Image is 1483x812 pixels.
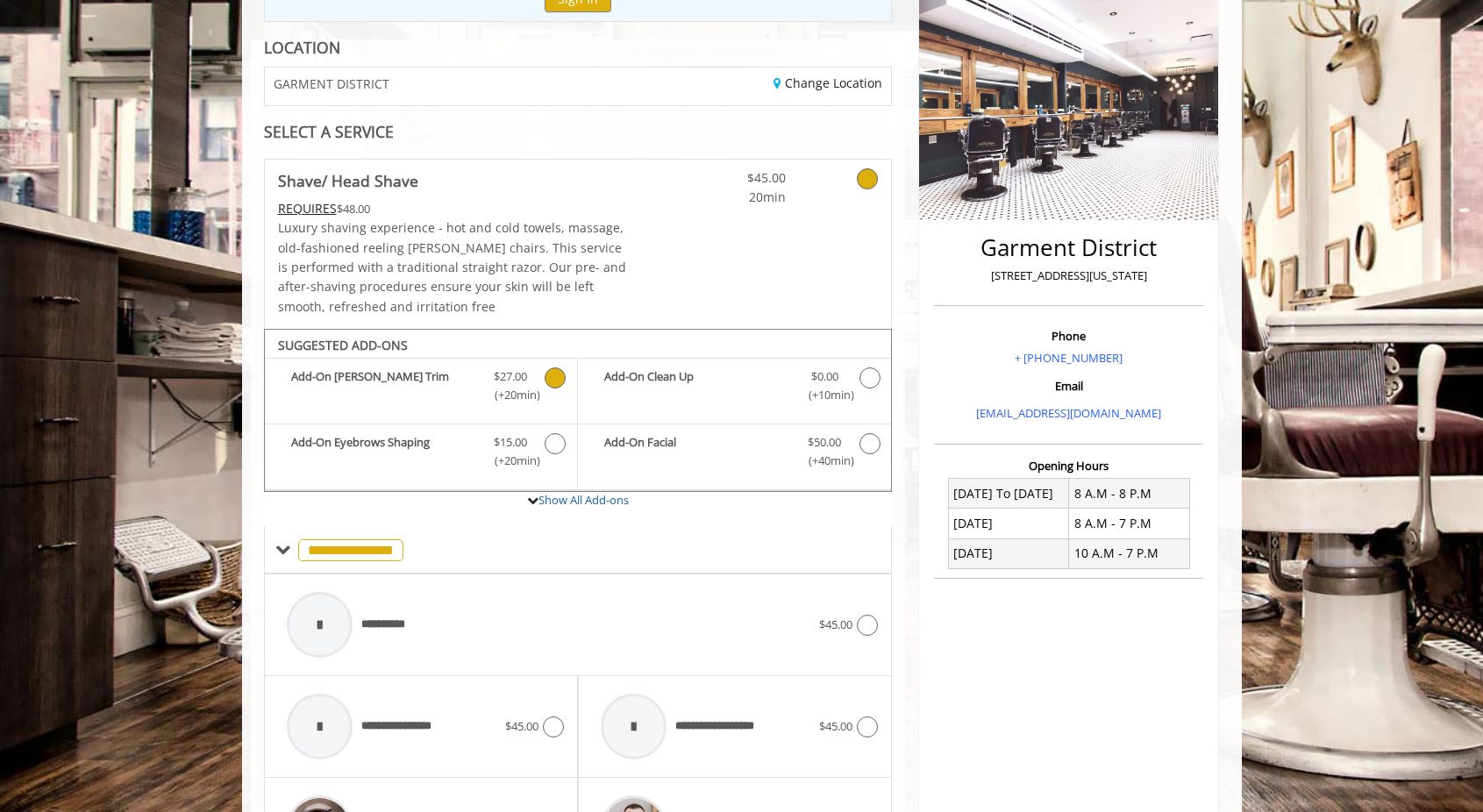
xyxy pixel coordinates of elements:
[798,452,850,470] span: (+40min )
[538,492,629,508] a: Show All Add-ons
[1015,350,1123,366] a: + [PHONE_NUMBER]
[505,718,538,734] span: $45.00
[938,235,1199,260] h2: Garment District
[264,37,340,58] b: LOCATION
[274,367,568,409] label: Add-On Beard Trim
[811,367,838,386] span: $0.00
[976,405,1161,421] a: [EMAIL_ADDRESS][DOMAIN_NAME]
[1069,509,1190,538] td: 8 A.M - 7 P.M
[948,479,1069,509] td: [DATE] To [DATE]
[938,267,1199,285] p: [STREET_ADDRESS][US_STATE]
[587,433,882,474] label: Add-On Facial
[494,367,527,386] span: $27.00
[587,367,882,409] label: Add-On Clean Up
[291,367,476,404] b: Add-On [PERSON_NAME] Trim
[278,337,408,353] b: SUGGESTED ADD-ONS
[264,124,893,140] div: SELECT A SERVICE
[808,433,841,452] span: $50.00
[819,718,852,734] span: $45.00
[1069,479,1190,509] td: 8 A.M - 8 P.M
[274,77,389,90] span: GARMENT DISTRICT
[604,367,790,404] b: Add-On Clean Up
[938,380,1199,392] h3: Email
[484,452,536,470] span: (+20min )
[494,433,527,452] span: $15.00
[604,433,790,470] b: Add-On Facial
[278,218,631,317] p: Luxury shaving experience - hot and cold towels, massage, old-fashioned reeling [PERSON_NAME] cha...
[798,386,850,404] span: (+10min )
[484,386,536,404] span: (+20min )
[682,188,786,207] span: 20min
[819,616,852,632] span: $45.00
[278,168,418,193] b: Shave/ Head Shave
[264,329,893,492] div: Shave/ Head Shave Add-onS
[278,200,337,217] span: This service needs some Advance to be paid before we block your appointment
[774,75,882,91] a: Change Location
[278,199,631,218] div: $48.00
[274,433,568,474] label: Add-On Eyebrows Shaping
[934,459,1203,472] h3: Opening Hours
[948,509,1069,538] td: [DATE]
[682,168,786,188] span: $45.00
[1069,538,1190,568] td: 10 A.M - 7 P.M
[938,330,1199,342] h3: Phone
[948,538,1069,568] td: [DATE]
[291,433,476,470] b: Add-On Eyebrows Shaping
